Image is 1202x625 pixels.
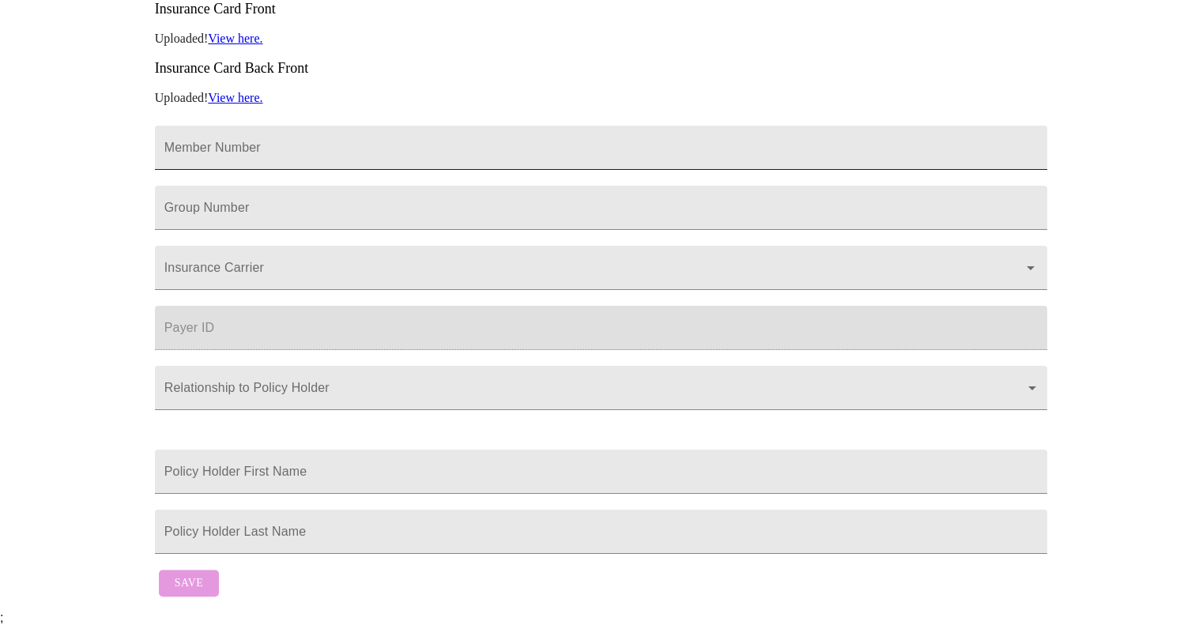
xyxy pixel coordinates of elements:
[155,91,1048,105] p: Uploaded!
[155,1,1048,17] h3: Insurance Card Front
[1019,257,1042,279] button: Open
[155,60,1048,77] h3: Insurance Card Back Front
[208,32,262,45] a: View here.
[208,91,262,104] a: View here.
[155,32,1048,46] p: Uploaded!
[155,366,1048,410] div: ​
